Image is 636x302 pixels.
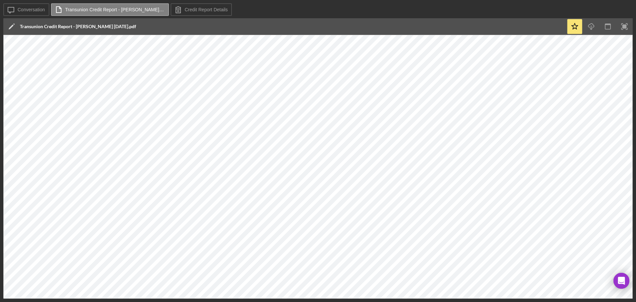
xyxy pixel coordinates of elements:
[18,7,45,12] label: Conversation
[3,3,49,16] button: Conversation
[51,3,169,16] button: Transunion Credit Report - [PERSON_NAME] [DATE].pdf
[171,3,232,16] button: Credit Report Details
[20,24,136,29] div: Transunion Credit Report - [PERSON_NAME] [DATE].pdf
[185,7,228,12] label: Credit Report Details
[613,273,629,289] div: Open Intercom Messenger
[65,7,165,12] label: Transunion Credit Report - [PERSON_NAME] [DATE].pdf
